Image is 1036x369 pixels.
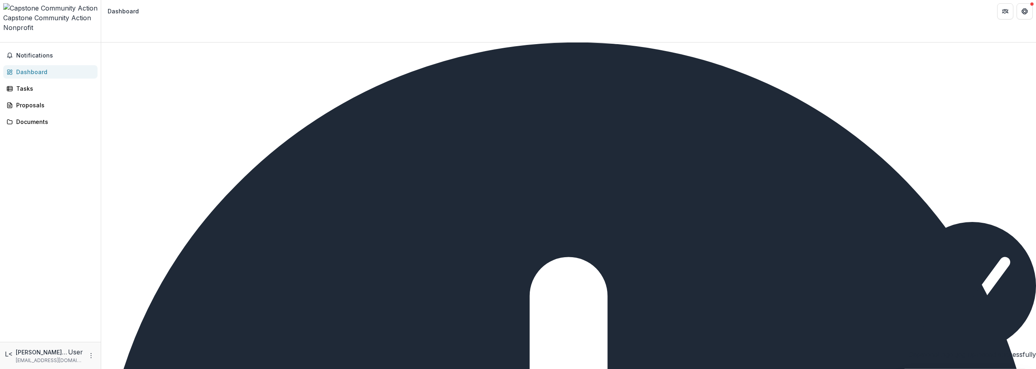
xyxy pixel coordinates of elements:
div: Tasks [16,84,91,93]
div: Liz Scharf <lscharf@capstonevt.org> [5,349,13,359]
div: Dashboard [108,7,139,15]
div: Documents [16,117,91,126]
a: Tasks [3,82,98,95]
span: Notifications [16,52,94,59]
a: Dashboard [3,65,98,79]
a: Proposals [3,98,98,112]
nav: breadcrumb [104,5,142,17]
div: Proposals [16,101,91,109]
div: Dashboard [16,68,91,76]
p: [EMAIL_ADDRESS][DOMAIN_NAME] [16,357,83,364]
p: User [68,347,83,357]
a: Documents [3,115,98,128]
div: Capstone Community Action [3,13,98,23]
button: Notifications [3,49,98,62]
button: Get Help [1017,3,1033,19]
button: More [86,351,96,360]
button: Partners [997,3,1013,19]
span: Nonprofit [3,23,33,32]
img: Capstone Community Action [3,3,98,13]
p: [PERSON_NAME] <[EMAIL_ADDRESS][DOMAIN_NAME]> [16,348,68,356]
